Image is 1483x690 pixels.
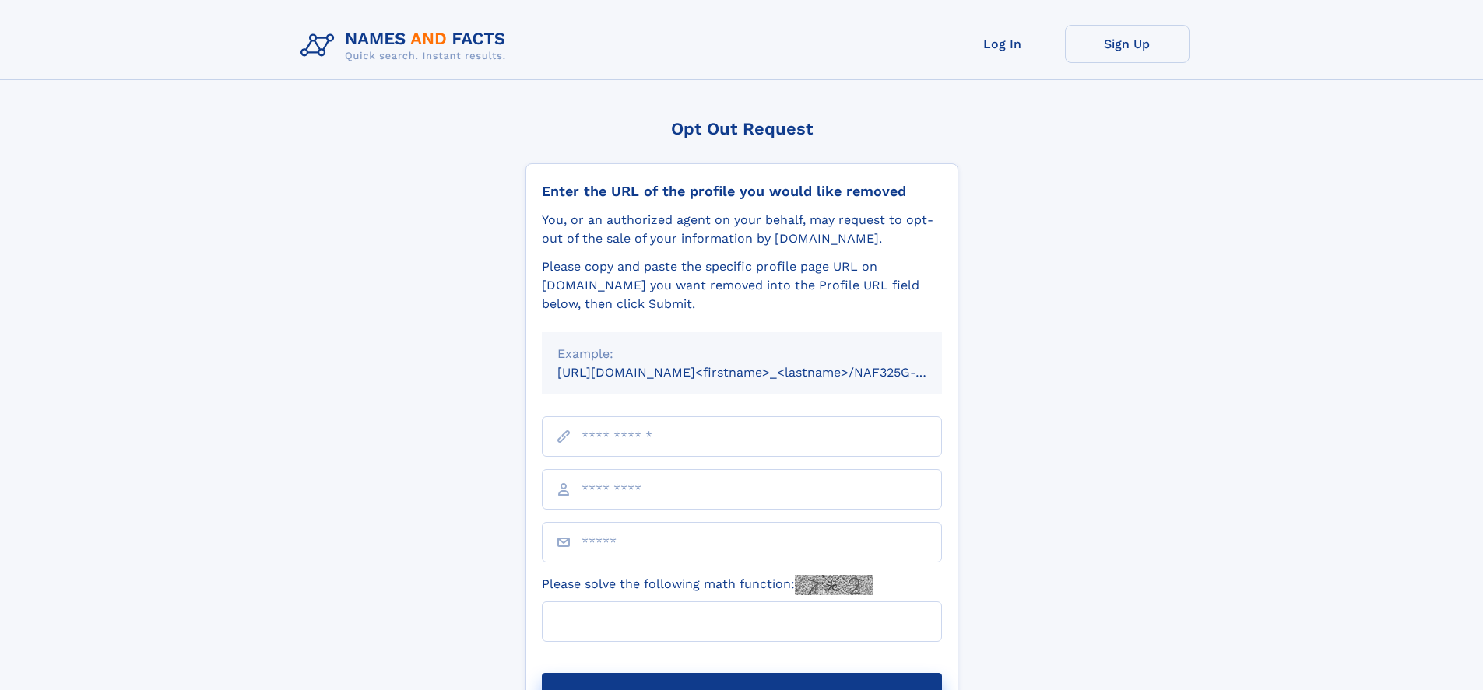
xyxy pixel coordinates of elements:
[542,257,942,313] div: Please copy and paste the specific profile page URL on [DOMAIN_NAME] you want removed into the Pr...
[557,365,972,380] small: [URL][DOMAIN_NAME]<firstname>_<lastname>/NAF325G-xxxxxxxx
[294,25,518,67] img: Logo Names and Facts
[1065,25,1190,63] a: Sign Up
[542,211,942,248] div: You, or an authorized agent on your behalf, may request to opt-out of the sale of your informatio...
[557,345,926,363] div: Example:
[940,25,1065,63] a: Log In
[525,119,958,138] div: Opt Out Request
[542,183,942,200] div: Enter the URL of the profile you would like removed
[542,575,873,595] label: Please solve the following math function:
